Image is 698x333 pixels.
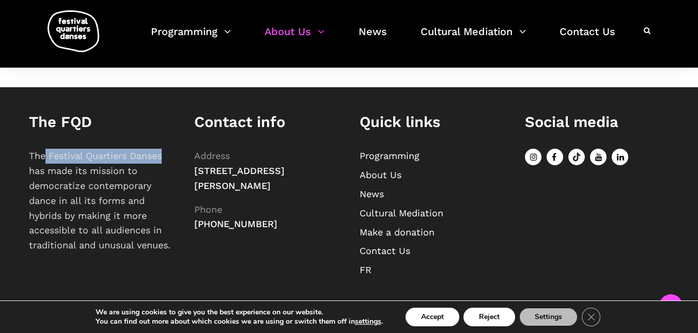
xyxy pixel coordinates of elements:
[355,317,381,326] button: settings
[48,10,99,52] img: logo-fqd-med
[560,23,615,53] a: Contact Us
[96,308,383,317] p: We are using cookies to give you the best experience on our website.
[519,308,578,326] button: Settings
[360,150,420,161] a: Programming
[360,113,504,131] h1: Quick links
[421,23,526,53] a: Cultural Mediation
[151,23,231,53] a: Programming
[360,208,443,218] a: Cultural Mediation
[582,308,600,326] button: Close GDPR Cookie Banner
[194,204,222,215] span: Phone
[359,23,387,53] a: News
[29,149,174,253] p: The Festival Quartiers Danses has made its mission to democratize contemporary dance in all its f...
[194,113,339,131] h1: Contact info
[463,308,515,326] button: Reject
[194,218,277,229] span: [PHONE_NUMBER]
[525,113,670,131] h1: Social media
[194,150,230,161] span: Address
[360,169,401,180] a: About Us
[29,113,174,131] h1: The FQD
[360,245,410,256] a: Contact Us
[265,23,324,53] a: About Us
[96,317,383,326] p: You can find out more about which cookies we are using or switch them off in .
[360,264,371,275] a: FR
[194,165,285,191] span: [STREET_ADDRESS][PERSON_NAME]
[360,227,435,237] a: Make a donation
[360,188,384,199] a: News
[406,308,459,326] button: Accept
